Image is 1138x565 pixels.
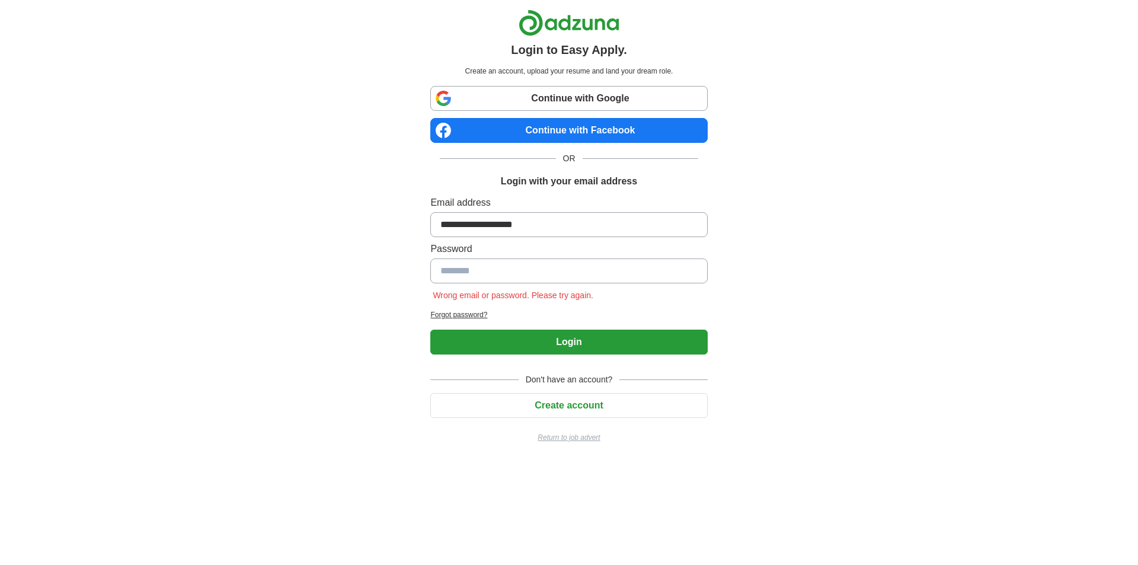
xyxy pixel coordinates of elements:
h1: Login to Easy Apply. [511,41,627,59]
button: Login [430,330,707,355]
label: Email address [430,196,707,210]
span: OR [556,152,583,165]
span: Wrong email or password. Please try again. [430,291,596,300]
a: Create account [430,400,707,410]
img: Adzuna logo [519,9,619,36]
p: Create an account, upload your resume and land your dream role. [433,66,705,76]
a: Forgot password? [430,309,707,320]
label: Password [430,242,707,256]
button: Create account [430,393,707,418]
a: Continue with Facebook [430,118,707,143]
a: Continue with Google [430,86,707,111]
a: Return to job advert [430,432,707,443]
span: Don't have an account? [519,374,620,386]
h1: Login with your email address [501,174,637,189]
